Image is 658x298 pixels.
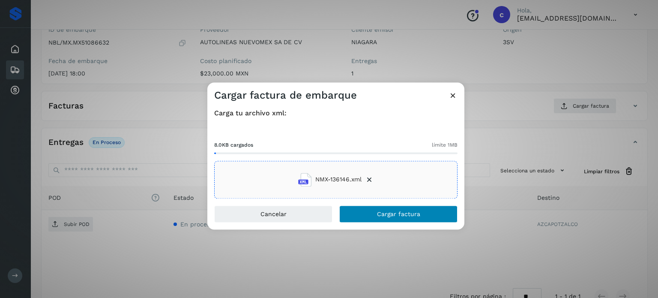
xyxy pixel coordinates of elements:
[432,141,458,149] span: límite 1MB
[214,109,458,117] h4: Carga tu archivo xml:
[339,205,458,223] button: Cargar factura
[214,141,253,149] span: 8.0KB cargados
[315,175,362,184] span: NMX-136146.xml
[214,205,332,223] button: Cancelar
[377,211,420,217] span: Cargar factura
[260,211,287,217] span: Cancelar
[214,89,357,102] h3: Cargar factura de embarque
